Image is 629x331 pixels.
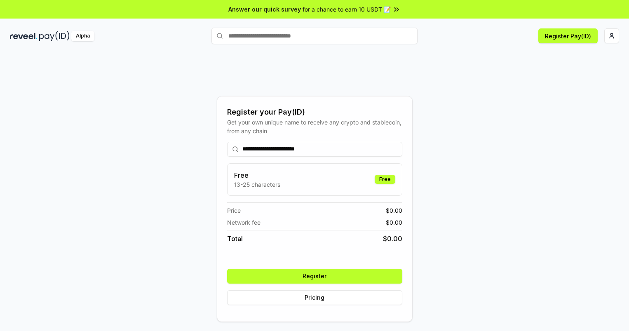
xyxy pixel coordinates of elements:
[71,31,94,41] div: Alpha
[538,28,598,43] button: Register Pay(ID)
[234,170,280,180] h3: Free
[227,269,402,284] button: Register
[227,106,402,118] div: Register your Pay(ID)
[39,31,70,41] img: pay_id
[383,234,402,244] span: $ 0.00
[227,206,241,215] span: Price
[303,5,391,14] span: for a chance to earn 10 USDT 📝
[227,218,261,227] span: Network fee
[228,5,301,14] span: Answer our quick survey
[227,118,402,135] div: Get your own unique name to receive any crypto and stablecoin, from any chain
[386,206,402,215] span: $ 0.00
[375,175,395,184] div: Free
[386,218,402,227] span: $ 0.00
[227,234,243,244] span: Total
[227,290,402,305] button: Pricing
[10,31,38,41] img: reveel_dark
[234,180,280,189] p: 13-25 characters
